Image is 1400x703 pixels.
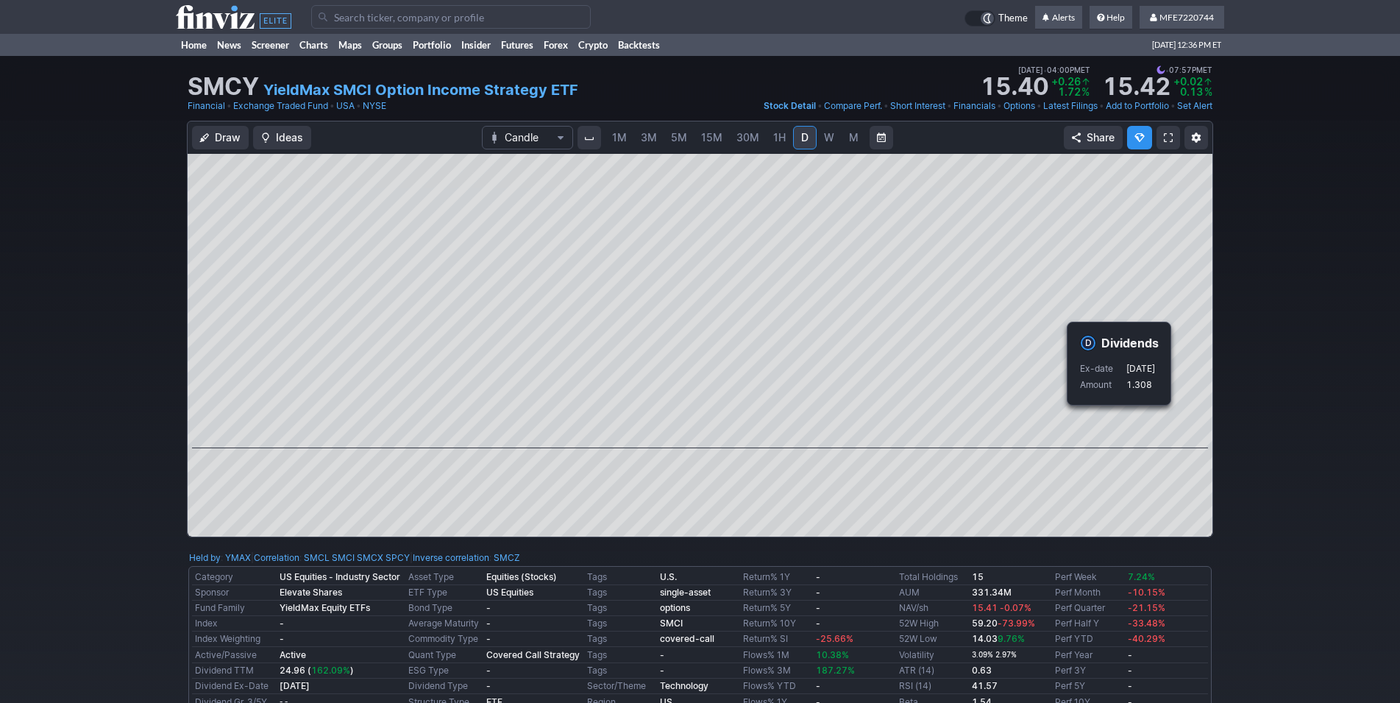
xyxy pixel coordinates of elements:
[225,551,251,565] a: YMAX
[884,99,889,113] span: •
[1128,649,1132,660] b: -
[824,131,834,144] span: W
[816,618,820,629] b: -
[1127,126,1152,149] button: Explore new features
[816,633,853,644] span: -25.66%
[280,602,370,613] b: YieldMax Equity ETFs
[660,680,708,691] b: Technology
[192,585,277,601] td: Sponsor
[280,649,306,660] b: Active
[311,5,591,29] input: Search
[947,99,952,113] span: •
[280,680,310,691] a: [DATE]
[192,570,277,585] td: Category
[584,616,657,632] td: Tags
[817,99,822,113] span: •
[486,571,557,582] b: Equities (Stocks)
[1043,100,1098,111] span: Latest Filings
[764,100,816,111] span: Stock Detail
[842,126,865,149] a: M
[263,80,578,100] a: YieldMax SMCI Option Income Strategy ETF
[740,616,813,632] td: Return% 10Y
[584,647,657,663] td: Tags
[972,651,1017,659] small: 3.09% 2.97%
[405,585,483,601] td: ETF Type
[1080,361,1125,376] p: Ex-date
[1140,6,1224,29] a: MFE7220744
[280,571,400,582] b: US Equities - Industry Sector
[578,126,601,149] button: Interval
[1000,602,1031,613] span: -0.07%
[972,602,998,613] span: 15.41
[896,616,969,632] td: 52W High
[896,570,969,585] td: Total Holdings
[1052,601,1125,616] td: Perf Quarter
[896,679,969,694] td: RSI (14)
[1051,75,1081,88] span: +0.26
[1052,632,1125,647] td: Perf YTD
[1052,647,1125,663] td: Perf Year
[189,551,251,565] div: :
[486,587,533,598] b: US Equities
[972,665,992,676] b: 0.63
[870,126,893,149] button: Range
[740,647,813,663] td: Flows% 1M
[280,665,354,676] b: 24.96 ( )
[1037,99,1042,113] span: •
[660,618,683,629] a: SMCI
[890,99,945,113] a: Short Interest
[1126,378,1155,392] p: 1.308
[1052,570,1125,585] td: Perf Week
[641,131,657,144] span: 3M
[192,647,277,663] td: Active/Passive
[964,10,1028,27] a: Theme
[1064,126,1123,149] button: Share
[896,663,969,679] td: ATR (14)
[405,679,483,694] td: Dividend Type
[816,602,820,613] b: -
[1087,130,1115,145] span: Share
[332,551,355,565] a: SMCI
[486,665,491,676] b: -
[405,601,483,616] td: Bond Type
[694,126,729,149] a: 15M
[188,99,225,113] a: Financial
[212,34,246,56] a: News
[816,587,820,598] b: -
[1090,6,1132,29] a: Help
[660,649,664,660] b: -
[215,130,241,145] span: Draw
[486,633,491,644] b: -
[1128,602,1165,613] span: -21.15%
[736,131,759,144] span: 30M
[573,34,613,56] a: Crypto
[1106,99,1169,113] a: Add to Portfolio
[660,571,677,582] a: U.S.
[486,602,491,613] b: -
[816,680,820,691] b: -
[280,665,354,676] a: 24.96 (162.09%)
[456,34,496,56] a: Insider
[740,663,813,679] td: Flows% 3M
[793,126,817,149] a: D
[584,632,657,647] td: Tags
[233,99,328,113] a: Exchange Traded Fund
[1159,12,1214,23] span: MFE7220744
[330,99,335,113] span: •
[405,632,483,647] td: Commodity Type
[1184,126,1208,149] button: Chart Settings
[1128,571,1155,582] span: 7.24%
[1128,618,1165,629] span: -33.48%
[280,633,284,644] b: -
[356,99,361,113] span: •
[612,131,627,144] span: 1M
[664,126,694,149] a: 5M
[660,633,714,644] a: covered-call
[405,647,483,663] td: Quant Type
[363,99,386,113] a: NYSE
[896,632,969,647] td: 52W Low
